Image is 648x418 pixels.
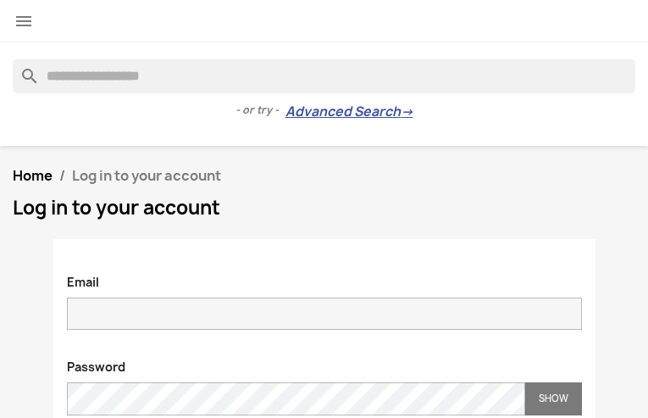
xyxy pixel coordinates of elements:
[525,382,582,415] button: Show
[13,166,53,185] a: Home
[67,382,525,415] input: Password input
[13,59,33,80] i: search
[13,198,635,218] h1: Log in to your account
[401,103,413,120] span: →
[285,103,413,120] a: Advanced Search→
[235,102,285,119] span: - or try -
[14,11,34,31] i: 
[13,59,635,93] input: Search
[54,350,138,376] label: Password
[54,265,112,291] label: Email
[72,166,221,185] span: Log in to your account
